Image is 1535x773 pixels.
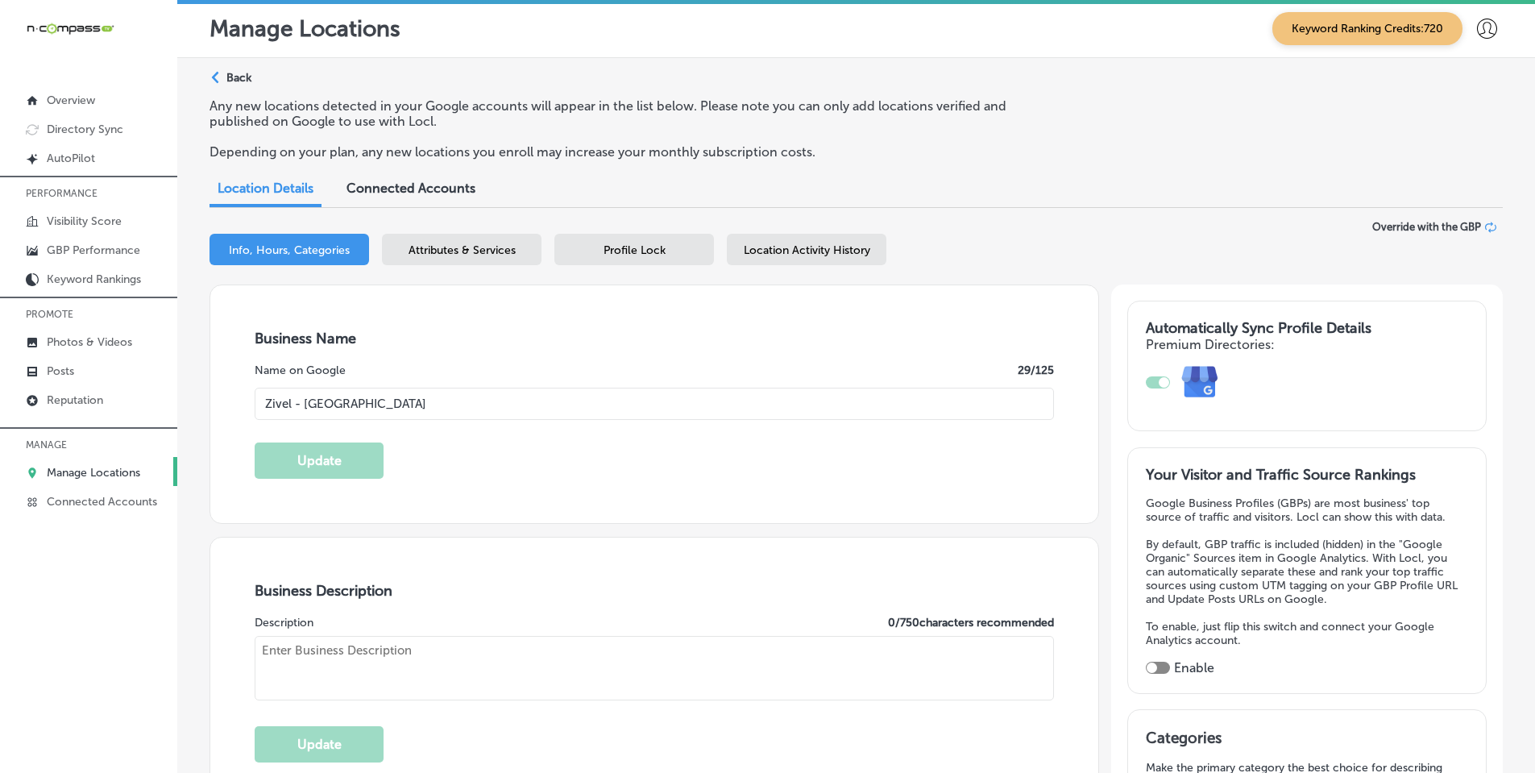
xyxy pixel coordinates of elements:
[47,495,157,509] p: Connected Accounts
[255,364,346,377] label: Name on Google
[47,243,140,257] p: GBP Performance
[255,330,1054,347] h3: Business Name
[47,94,95,107] p: Overview
[744,243,870,257] span: Location Activity History
[47,272,141,286] p: Keyword Rankings
[226,71,251,85] p: Back
[346,181,475,196] span: Connected Accounts
[47,214,122,228] p: Visibility Score
[47,364,74,378] p: Posts
[1146,620,1468,647] p: To enable, just flip this switch and connect your Google Analytics account.
[888,616,1054,630] label: 0 / 750 characters recommended
[1272,12,1462,45] span: Keyword Ranking Credits: 720
[47,123,123,136] p: Directory Sync
[1174,660,1214,675] label: Enable
[210,144,1050,160] p: Depending on your plan, any new locations you enroll may increase your monthly subscription costs.
[229,243,350,257] span: Info, Hours, Categories
[210,15,400,42] p: Manage Locations
[1146,497,1468,524] p: Google Business Profiles (GBPs) are most business' top source of traffic and visitors. Locl can s...
[26,21,114,36] img: 660ab0bf-5cc7-4cb8-ba1c-48b5ae0f18e60NCTV_CLogo_TV_Black_-500x88.png
[1018,364,1054,377] label: 29 /125
[47,466,140,480] p: Manage Locations
[409,243,516,257] span: Attributes & Services
[1146,538,1468,606] p: By default, GBP traffic is included (hidden) in the "Google Organic" Sources item in Google Analy...
[255,582,1054,600] h3: Business Description
[210,98,1050,129] p: Any new locations detected in your Google accounts will appear in the list below. Please note you...
[604,243,666,257] span: Profile Lock
[1146,319,1468,337] h3: Automatically Sync Profile Details
[218,181,313,196] span: Location Details
[255,616,313,630] label: Description
[47,335,132,349] p: Photos & Videos
[47,152,95,165] p: AutoPilot
[1170,352,1230,413] img: e7ababfa220611ac49bdb491a11684a6.png
[1146,466,1468,484] h3: Your Visitor and Traffic Source Rankings
[1146,337,1468,352] h4: Premium Directories:
[1146,729,1468,753] h3: Categories
[255,726,384,763] button: Update
[255,443,384,479] button: Update
[47,393,103,407] p: Reputation
[1372,221,1481,233] span: Override with the GBP
[255,388,1054,420] input: Enter Location Name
